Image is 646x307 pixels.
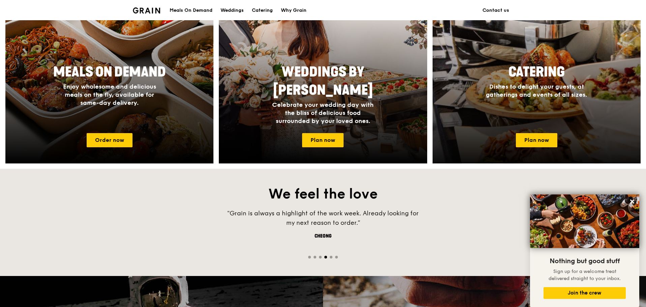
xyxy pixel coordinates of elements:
span: Celebrate your wedding day with the bliss of delicious food surrounded by your loved ones. [272,101,374,125]
div: Weddings [221,0,244,21]
span: Catering [508,64,565,80]
a: Weddings [216,0,248,21]
span: Meals On Demand [53,64,166,80]
span: Go to slide 4 [324,256,327,258]
a: Plan now [302,133,344,147]
span: Nothing but good stuff [550,257,620,265]
span: Go to slide 5 [330,256,332,258]
span: Go to slide 6 [335,256,338,258]
a: Catering [248,0,277,21]
span: Weddings by [PERSON_NAME] [273,64,373,98]
span: Go to slide 2 [314,256,316,258]
button: Close [627,196,638,207]
div: Catering [252,0,273,21]
div: "Grain is always a highlight of the work week. Already looking for my next reason to order.” [222,209,424,227]
button: Join the crew [544,287,626,299]
div: Why Grain [281,0,306,21]
img: Grain [133,7,160,13]
a: Why Grain [277,0,311,21]
span: Sign up for a welcome treat delivered straight to your inbox. [549,269,621,281]
div: Meals On Demand [170,0,212,21]
a: Plan now [516,133,557,147]
a: Order now [87,133,133,147]
a: Contact us [478,0,513,21]
span: Dishes to delight your guests, at gatherings and events of all sizes. [486,83,587,98]
span: Go to slide 3 [319,256,322,258]
img: DSC07876-Edit02-Large.jpeg [530,194,639,248]
span: Enjoy wholesome and delicious meals on the fly, available for same-day delivery. [63,83,156,106]
span: Go to slide 1 [308,256,311,258]
div: Cheong [222,233,424,240]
